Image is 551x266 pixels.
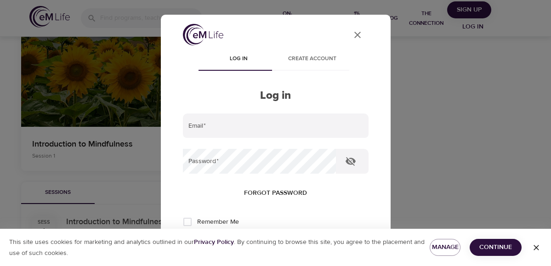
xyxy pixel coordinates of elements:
[194,238,234,246] b: Privacy Policy
[244,187,307,199] span: Forgot password
[208,54,270,64] span: Log in
[347,24,369,46] button: close
[240,185,311,202] button: Forgot password
[183,24,223,45] img: logo
[281,54,344,64] span: Create account
[183,49,369,71] div: disabled tabs example
[197,217,239,227] span: Remember Me
[183,89,369,102] h2: Log in
[437,242,453,253] span: Manage
[477,242,514,253] span: Continue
